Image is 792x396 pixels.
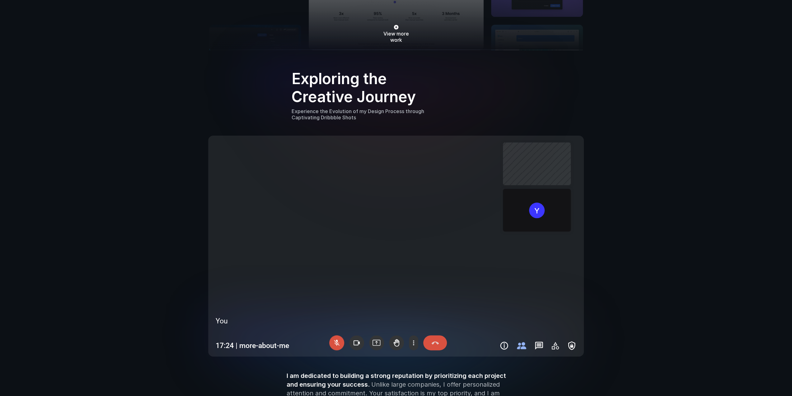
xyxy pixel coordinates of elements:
[292,108,429,121] p: Experience the Evolution of my Design Process through Captivating Dribbble Shots
[216,341,289,350] p: 17:24 | more-about-me
[368,381,370,388] span: .
[292,70,430,106] h3: Exploring the Creative Journey
[296,322,376,327] p: Click to unmute and hear my story!
[377,31,415,43] p: View more work
[287,372,508,388] span: I am dedicated to building a strong reputation by prioritizing each project and ensuring your suc...
[216,317,228,325] span: You
[534,206,540,215] p: Y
